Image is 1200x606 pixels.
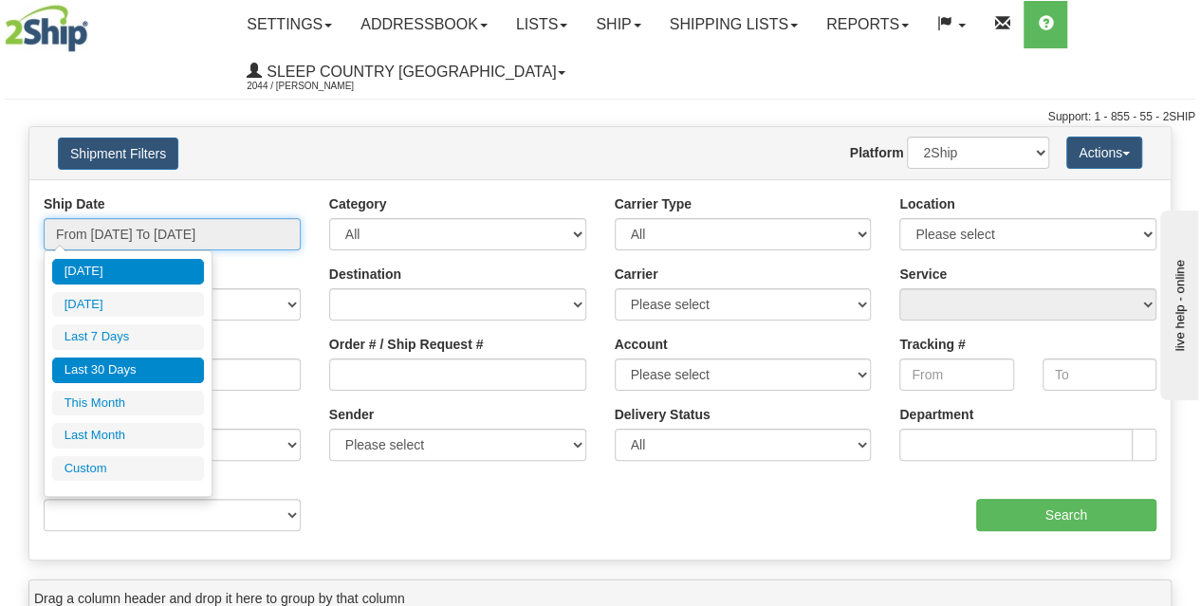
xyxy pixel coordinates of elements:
[899,335,965,354] label: Tracking #
[1043,358,1156,391] input: To
[1066,137,1142,169] button: Actions
[899,358,1013,391] input: From
[976,499,1157,531] input: Search
[329,265,401,284] label: Destination
[52,423,204,449] li: Last Month
[615,335,668,354] label: Account
[899,265,947,284] label: Service
[1156,206,1198,399] iframe: chat widget
[502,1,582,48] a: Lists
[899,194,954,213] label: Location
[812,1,923,48] a: Reports
[329,194,387,213] label: Category
[44,194,105,213] label: Ship Date
[5,109,1195,125] div: Support: 1 - 855 - 55 - 2SHIP
[58,138,178,170] button: Shipment Filters
[615,194,692,213] label: Carrier Type
[346,1,502,48] a: Addressbook
[52,391,204,416] li: This Month
[329,405,374,424] label: Sender
[582,1,655,48] a: Ship
[52,456,204,482] li: Custom
[247,77,389,96] span: 2044 / [PERSON_NAME]
[232,48,580,96] a: Sleep Country [GEOGRAPHIC_DATA] 2044 / [PERSON_NAME]
[52,324,204,350] li: Last 7 Days
[232,1,346,48] a: Settings
[615,265,658,284] label: Carrier
[14,16,175,30] div: live help - online
[899,405,973,424] label: Department
[655,1,812,48] a: Shipping lists
[850,143,904,162] label: Platform
[52,292,204,318] li: [DATE]
[329,335,484,354] label: Order # / Ship Request #
[5,5,88,52] img: logo2044.jpg
[615,405,711,424] label: Delivery Status
[262,64,556,80] span: Sleep Country [GEOGRAPHIC_DATA]
[52,358,204,383] li: Last 30 Days
[52,259,204,285] li: [DATE]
